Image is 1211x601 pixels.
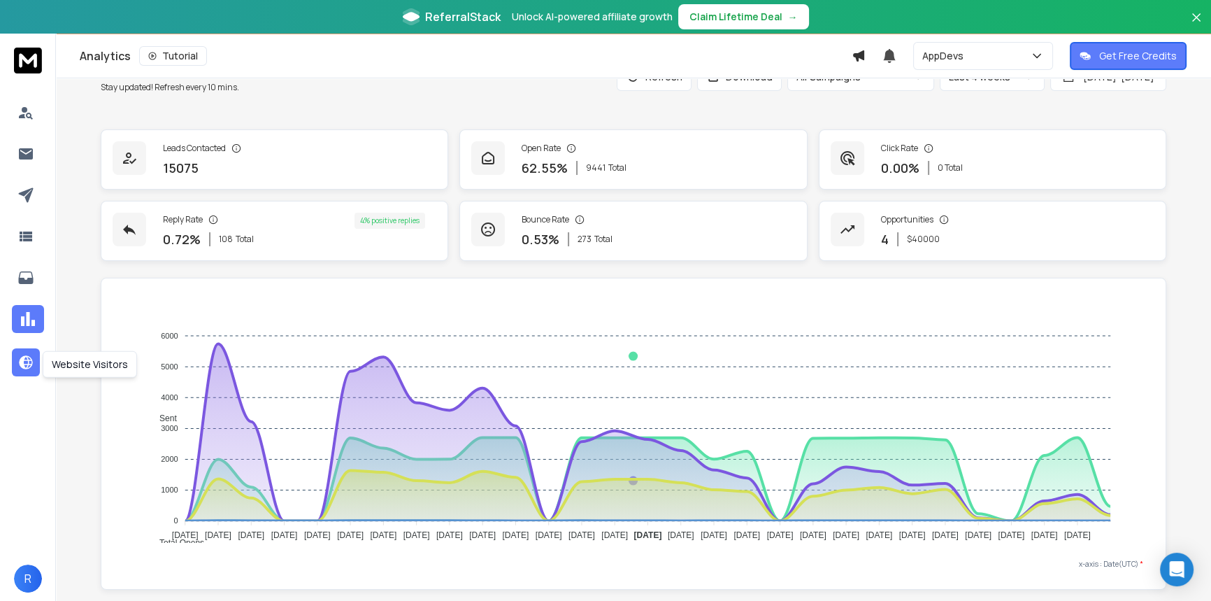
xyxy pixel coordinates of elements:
tspan: 1000 [162,486,178,494]
span: 273 [578,234,592,245]
p: 0 Total [938,162,963,174]
tspan: [DATE] [602,530,629,540]
div: Website Visitors [43,351,137,378]
button: R [14,565,42,593]
tspan: [DATE] [238,530,265,540]
tspan: [DATE] [503,530,529,540]
tspan: [DATE] [271,530,298,540]
a: Leads Contacted15075 [101,129,448,190]
div: Open Intercom Messenger [1160,553,1194,586]
tspan: 4000 [162,393,178,402]
tspan: 3000 [162,424,178,432]
tspan: [DATE] [1064,530,1091,540]
button: Close banner [1187,8,1205,42]
tspan: [DATE] [866,530,893,540]
tspan: [DATE] [1031,530,1058,540]
tspan: 2000 [162,455,178,463]
p: AppDevs [922,49,969,63]
p: $ 40000 [907,234,940,245]
p: Stay updated! Refresh every 10 mins. [101,82,239,93]
tspan: [DATE] [833,530,860,540]
a: Bounce Rate0.53%273Total [459,201,807,261]
p: Get Free Credits [1099,49,1177,63]
tspan: [DATE] [998,530,1025,540]
button: Claim Lifetime Deal→ [678,4,809,29]
tspan: [DATE] [172,530,199,540]
tspan: [DATE] [206,530,232,540]
tspan: [DATE] [932,530,959,540]
tspan: [DATE] [371,530,397,540]
span: → [788,10,798,24]
p: Opportunities [881,214,933,225]
span: Total [594,234,612,245]
div: Analytics [80,46,852,66]
tspan: [DATE] [767,530,794,540]
tspan: [DATE] [470,530,496,540]
p: 0.00 % [881,158,919,178]
tspan: [DATE] [668,530,694,540]
span: ReferralStack [425,8,501,25]
tspan: [DATE] [304,530,331,540]
a: Open Rate62.55%9441Total [459,129,807,190]
p: 4 [881,229,889,249]
tspan: [DATE] [436,530,463,540]
p: 0.53 % [522,229,559,249]
span: Total Opens [149,538,204,548]
span: 108 [219,234,233,245]
div: 4 % positive replies [354,213,425,229]
p: Open Rate [522,143,561,154]
p: 15075 [163,158,199,178]
a: Click Rate0.00%0 Total [819,129,1166,190]
tspan: [DATE] [800,530,826,540]
tspan: 5000 [162,362,178,371]
a: Opportunities4$40000 [819,201,1166,261]
tspan: [DATE] [701,530,727,540]
span: Total [608,162,626,174]
span: 9441 [586,162,605,174]
p: Click Rate [881,143,918,154]
p: Unlock AI-powered affiliate growth [512,10,673,24]
p: 62.55 % [522,158,568,178]
p: x-axis : Date(UTC) [124,559,1143,570]
p: 0.72 % [163,229,201,249]
p: Bounce Rate [522,214,569,225]
tspan: [DATE] [568,530,595,540]
tspan: [DATE] [634,530,662,540]
button: Get Free Credits [1070,42,1187,70]
tspan: [DATE] [966,530,992,540]
p: Leads Contacted [163,143,226,154]
button: Tutorial [139,46,207,66]
tspan: [DATE] [536,530,562,540]
tspan: 0 [174,516,178,525]
tspan: 6000 [162,332,178,340]
p: Reply Rate [163,214,203,225]
span: Total [236,234,254,245]
tspan: [DATE] [734,530,761,540]
tspan: [DATE] [338,530,364,540]
a: Reply Rate0.72%108Total4% positive replies [101,201,448,261]
span: Sent [149,413,177,423]
tspan: [DATE] [899,530,926,540]
tspan: [DATE] [403,530,430,540]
